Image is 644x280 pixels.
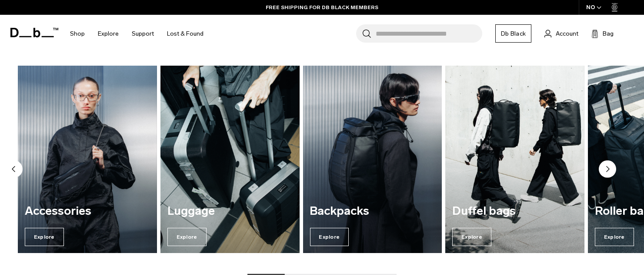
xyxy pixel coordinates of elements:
a: Account [544,28,578,39]
a: Support [132,18,154,49]
a: Backpacks Explore [303,66,442,253]
span: Explore [595,228,634,246]
a: Shop [70,18,85,49]
span: Explore [452,228,491,246]
a: Explore [98,18,119,49]
h3: Luggage [167,205,293,218]
span: Explore [310,228,349,246]
h3: Accessories [25,205,150,218]
a: Accessories Explore [18,66,157,253]
div: 3 / 7 [303,66,442,253]
h3: Backpacks [310,205,435,218]
a: Luggage Explore [160,66,300,253]
a: FREE SHIPPING FOR DB BLACK MEMBERS [266,3,378,11]
div: 2 / 7 [160,66,300,253]
a: Duffel bags Explore [445,66,584,253]
nav: Main Navigation [63,15,210,53]
a: Lost & Found [167,18,204,49]
button: Previous slide [5,160,23,180]
div: 1 / 7 [18,66,157,253]
a: Db Black [495,24,531,43]
span: Bag [603,29,614,38]
span: Account [556,29,578,38]
span: Explore [167,228,207,246]
div: 4 / 7 [445,66,584,253]
button: Bag [591,28,614,39]
h3: Duffel bags [452,205,577,218]
span: Explore [25,228,64,246]
button: Next slide [599,160,616,180]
